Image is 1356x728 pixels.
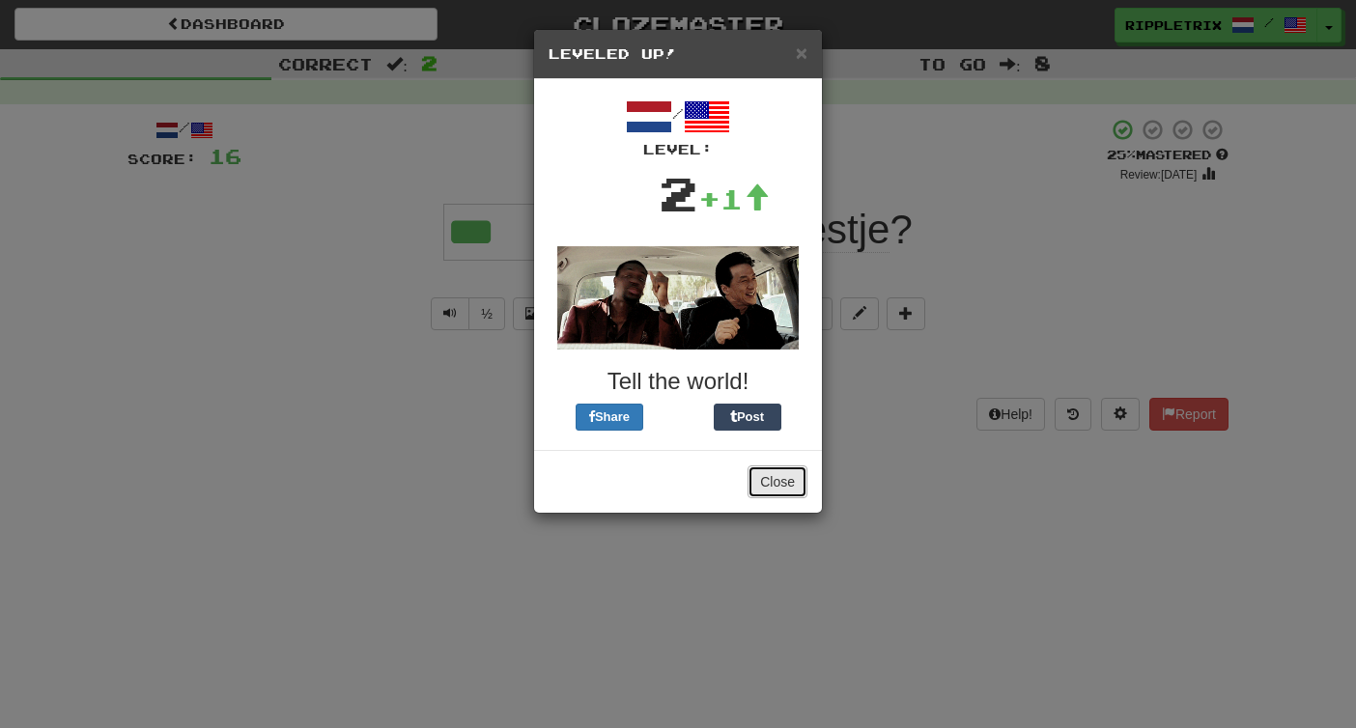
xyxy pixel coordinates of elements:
[796,42,807,64] span: ×
[748,465,807,498] button: Close
[659,159,698,227] div: 2
[643,404,714,431] iframe: X Post Button
[576,404,643,431] button: Share
[796,42,807,63] button: Close
[549,94,807,159] div: /
[549,369,807,394] h3: Tell the world!
[557,246,799,350] img: jackie-chan-chris-tucker-8e28c945e4edb08076433a56fe7d8633100bcb81acdffdd6d8700cc364528c3e.gif
[714,404,781,431] button: Post
[549,44,807,64] h5: Leveled Up!
[698,180,770,218] div: +1
[549,140,807,159] div: Level:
